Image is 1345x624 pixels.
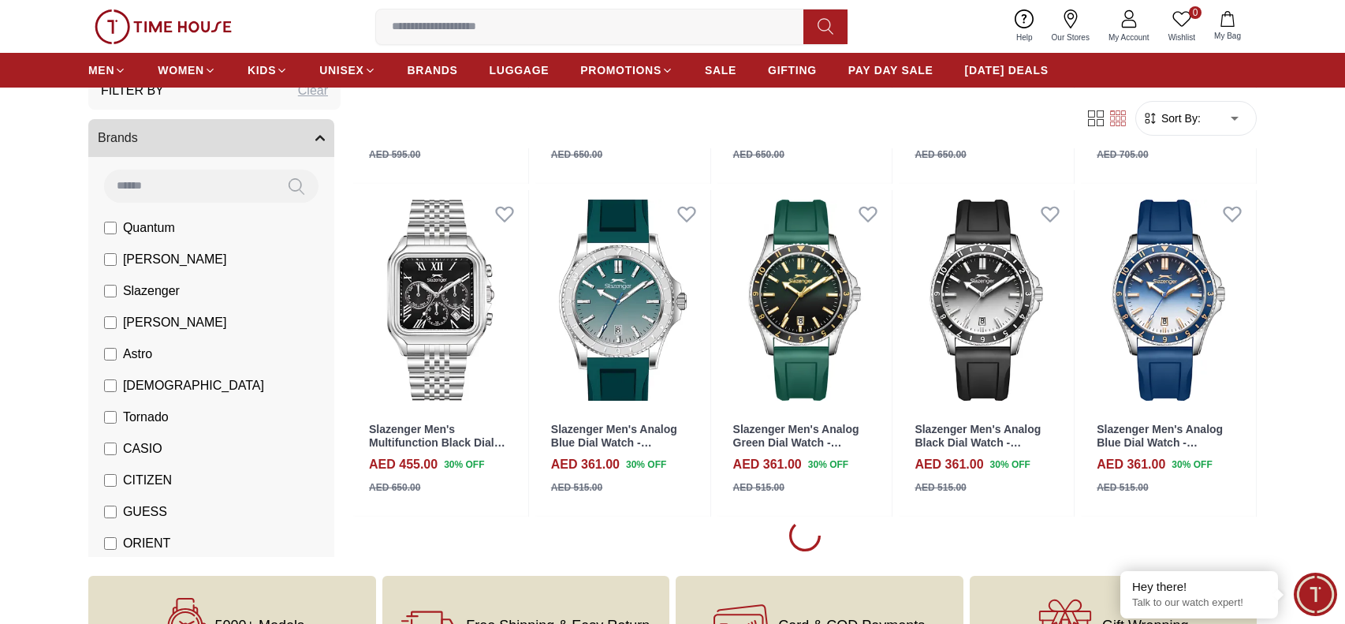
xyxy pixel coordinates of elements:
img: Slazenger Men's Analog Blue Dial Watch - SL.9.2531.1.06 [535,190,710,409]
span: 30 % OFF [444,458,484,472]
span: Help [1010,32,1039,43]
div: Clear [298,81,328,100]
span: ORIENT [123,534,170,553]
a: Slazenger Men's Multifunction Black Dial Watch - SL.9.2547.2.01 [369,423,505,462]
span: 30 % OFF [808,458,848,472]
img: Slazenger Men's Multifunction Black Dial Watch - SL.9.2547.2.01 [353,190,528,409]
a: Our Stores [1042,6,1099,47]
span: Brands [98,129,138,148]
a: Slazenger Men's Analog Blue Dial Watch - SL.9.2531.1.06 [551,423,677,462]
button: My Bag [1205,8,1250,45]
a: 0Wishlist [1159,6,1205,47]
span: UNISEX [319,62,363,78]
a: Slazenger Men's Analog Blue Dial Watch - SL.9.2531.1.02 [1097,423,1223,462]
span: My Account [1102,32,1156,43]
img: Slazenger Men's Analog Green Dial Watch - SL.9.2531.1.04 [717,190,892,409]
h4: AED 455.00 [369,455,438,474]
div: AED 515.00 [733,480,784,495]
div: AED 650.00 [915,148,966,162]
a: LUGGAGE [490,56,550,84]
span: Wishlist [1162,32,1202,43]
span: [DATE] DEALS [965,62,1049,78]
h4: AED 361.00 [733,455,802,474]
span: Tornado [123,408,169,427]
span: SALE [705,62,736,78]
a: Slazenger Men's Analog Black Dial Watch - SL.9.2531.1.03 [915,423,1041,462]
input: Tornado [104,411,117,424]
a: [DATE] DEALS [965,56,1049,84]
span: My Bag [1208,30,1247,42]
a: Slazenger Men's Analog Green Dial Watch - SL.9.2531.1.04 [733,423,859,462]
img: Slazenger Men's Analog Black Dial Watch - SL.9.2531.1.03 [899,190,1074,409]
span: PROMOTIONS [580,62,661,78]
span: BRANDS [408,62,458,78]
span: 30 % OFF [626,458,666,472]
img: ... [95,9,232,44]
span: [DEMOGRAPHIC_DATA] [123,376,264,395]
span: 30 % OFF [990,458,1030,472]
a: BRANDS [408,56,458,84]
div: AED 650.00 [369,480,420,495]
input: ORIENT [104,537,117,550]
span: GIFTING [768,62,817,78]
button: Brands [88,119,334,157]
span: KIDS [248,62,276,78]
span: Slazenger [123,282,180,301]
img: Slazenger Men's Analog Blue Dial Watch - SL.9.2531.1.02 [1081,190,1256,410]
a: Help [1007,6,1042,47]
span: Sort By: [1158,110,1201,126]
input: GUESS [104,506,117,518]
span: LUGGAGE [490,62,550,78]
div: AED 650.00 [733,148,784,162]
div: Chat Widget [1294,573,1337,616]
a: KIDS [248,56,288,84]
span: [PERSON_NAME] [123,250,227,269]
div: AED 705.00 [1097,148,1148,162]
a: WOMEN [158,56,216,84]
input: Slazenger [104,285,117,297]
input: CITIZEN [104,474,117,487]
span: GUESS [123,503,167,521]
span: Quantum [123,219,175,237]
p: Talk to our watch expert! [1132,596,1266,610]
h4: AED 361.00 [915,455,983,474]
div: AED 515.00 [915,480,966,495]
div: AED 515.00 [551,480,602,495]
input: Quantum [104,222,117,234]
h3: Filter By [101,81,164,100]
a: GIFTING [768,56,817,84]
input: CASIO [104,443,117,455]
button: Sort By: [1142,110,1201,126]
h4: AED 361.00 [1097,455,1165,474]
a: PROMOTIONS [580,56,673,84]
input: [PERSON_NAME] [104,253,117,266]
a: SALE [705,56,736,84]
a: PAY DAY SALE [848,56,933,84]
div: AED 515.00 [1097,480,1148,495]
div: AED 595.00 [369,148,420,162]
span: 0 [1189,6,1202,19]
div: Hey there! [1132,579,1266,595]
span: Astro [123,345,152,364]
h4: AED 361.00 [551,455,620,474]
input: [PERSON_NAME] [104,316,117,329]
span: Our Stores [1045,32,1096,43]
input: Astro [104,348,117,361]
a: UNISEX [319,56,375,84]
span: WOMEN [158,62,204,78]
span: [PERSON_NAME] [123,313,227,332]
span: 30 % OFF [1172,458,1212,472]
span: PAY DAY SALE [848,62,933,78]
a: MEN [88,56,126,84]
span: MEN [88,62,114,78]
span: CITIZEN [123,471,172,490]
div: AED 650.00 [551,148,602,162]
input: [DEMOGRAPHIC_DATA] [104,379,117,392]
span: CASIO [123,439,162,458]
